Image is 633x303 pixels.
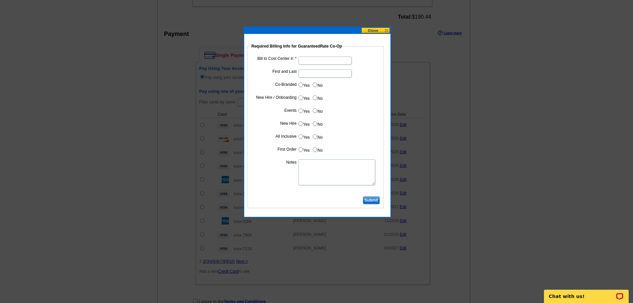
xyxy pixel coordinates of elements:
input: No [313,108,317,113]
label: Bill to Cost Center #: [253,56,297,62]
input: Yes [298,108,303,113]
label: Co-Branded [253,81,297,87]
label: No [312,94,323,101]
label: All Inclusive [253,133,297,139]
label: New Hire [253,120,297,126]
input: No [313,95,317,100]
input: Submit [363,196,380,204]
input: Yes [298,147,303,152]
iframe: LiveChat chat widget [540,282,633,303]
label: Yes [298,120,310,127]
label: No [312,81,323,88]
label: No [312,107,323,114]
input: Yes [298,82,303,87]
label: Events [253,107,297,113]
label: First and Last [253,69,297,75]
label: No [312,120,323,127]
label: Yes [298,81,310,88]
label: Yes [298,133,310,140]
input: Yes [298,134,303,139]
label: First Order [253,146,297,152]
label: Yes [298,146,310,153]
label: No [312,146,323,153]
input: No [313,147,317,152]
label: No [312,133,323,140]
label: Notes [253,159,297,165]
input: No [313,82,317,87]
label: Yes [298,94,310,101]
input: Yes [298,121,303,126]
label: Yes [298,107,310,114]
legend: Required Billing Info for GuaranteedRate Co-Op [251,43,343,49]
input: No [313,121,317,126]
input: No [313,134,317,139]
label: New Hire / Onboarding [253,94,297,100]
input: Yes [298,95,303,100]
